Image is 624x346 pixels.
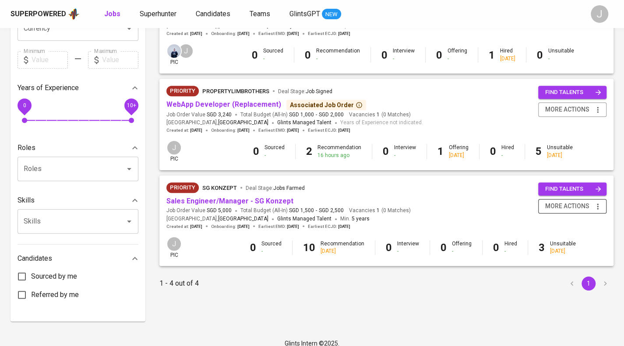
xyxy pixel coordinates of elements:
[289,111,314,119] span: SGD 1,000
[263,55,283,63] div: -
[104,9,122,20] a: Jobs
[308,31,350,37] span: Earliest ECJD :
[31,290,79,300] span: Referred by me
[501,152,514,159] div: -
[548,47,574,62] div: Unsuitable
[319,207,344,214] span: SGD 2,500
[582,276,596,290] button: page 1
[159,278,199,289] p: 1 - 4 out of 4
[493,241,499,254] b: 0
[321,240,364,255] div: Recommendation
[452,240,472,255] div: Offering
[18,253,52,264] p: Candidates
[539,241,545,254] b: 3
[316,207,317,214] span: -
[591,5,608,23] div: J
[166,140,182,155] div: J
[11,7,80,21] a: Superpoweredapp logo
[308,127,350,133] span: Earliest ECJD :
[504,248,517,255] div: -
[538,182,606,196] button: find talents
[317,144,361,159] div: Recommendation
[123,215,135,227] button: Open
[207,111,232,119] span: SGD 3,240
[167,44,181,58] img: annisa@glints.com
[196,10,230,18] span: Candidates
[550,248,576,255] div: [DATE]
[550,240,576,255] div: Unsuitable
[123,163,135,175] button: Open
[32,51,68,69] input: Value
[501,144,514,159] div: Hired
[18,250,138,267] div: Candidates
[452,248,472,255] div: -
[202,185,237,191] span: SG Konzept
[207,207,232,214] span: SGD 5,000
[397,248,419,255] div: -
[338,31,350,37] span: [DATE]
[504,240,517,255] div: Hired
[240,111,344,119] span: Total Budget (All-In)
[340,119,423,127] span: Years of Experience not indicated.
[277,216,331,222] span: Glints Managed Talent
[545,201,589,212] span: more actions
[140,10,176,18] span: Superhunter
[253,145,259,157] b: 0
[190,224,202,230] span: [DATE]
[166,182,199,193] div: New Job received from Demand Team
[211,127,250,133] span: Onboarding :
[166,87,199,95] span: Priority
[263,47,283,62] div: Sourced
[448,47,467,62] div: Offering
[31,271,77,282] span: Sourced by me
[68,7,80,21] img: app logo
[538,86,606,99] button: find talents
[305,49,311,61] b: 0
[321,248,364,255] div: [DATE]
[545,184,601,194] span: find talents
[166,140,182,163] div: pic
[166,86,199,96] div: New Job received from Demand Team
[287,31,299,37] span: [DATE]
[449,144,469,159] div: Offering
[349,111,411,119] span: Vacancies ( 0 Matches )
[545,104,589,115] span: more actions
[166,207,232,214] span: Job Order Value
[548,55,574,63] div: -
[306,145,312,157] b: 2
[11,9,66,19] div: Superpowered
[166,100,281,108] a: WebApp Developer (Replacement)
[278,88,332,94] span: Deal Stage :
[289,10,320,18] span: GlintsGPT
[18,192,138,209] div: Skills
[246,185,305,191] span: Deal Stage :
[489,49,495,61] b: 1
[166,31,202,37] span: Created at :
[538,199,606,213] button: more actions
[547,152,573,159] div: [DATE]
[500,47,515,62] div: Hired
[317,152,361,159] div: 16 hours ago
[352,216,370,222] span: 5 years
[252,49,258,61] b: 0
[140,9,178,20] a: Superhunter
[277,23,309,29] span: Ready Talent
[18,143,35,153] p: Roles
[394,144,416,159] div: Interview
[190,127,202,133] span: [DATE]
[166,236,182,252] div: J
[237,31,250,37] span: [DATE]
[123,22,135,35] button: Open
[261,248,282,255] div: -
[537,49,543,61] b: 0
[547,144,573,159] div: Unsuitable
[538,102,606,117] button: more actions
[104,10,120,18] b: Jobs
[18,83,79,93] p: Years of Experience
[240,207,344,214] span: Total Budget (All-In)
[166,183,199,192] span: Priority
[303,241,315,254] b: 10
[237,224,250,230] span: [DATE]
[448,55,467,63] div: -
[23,102,26,108] span: 0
